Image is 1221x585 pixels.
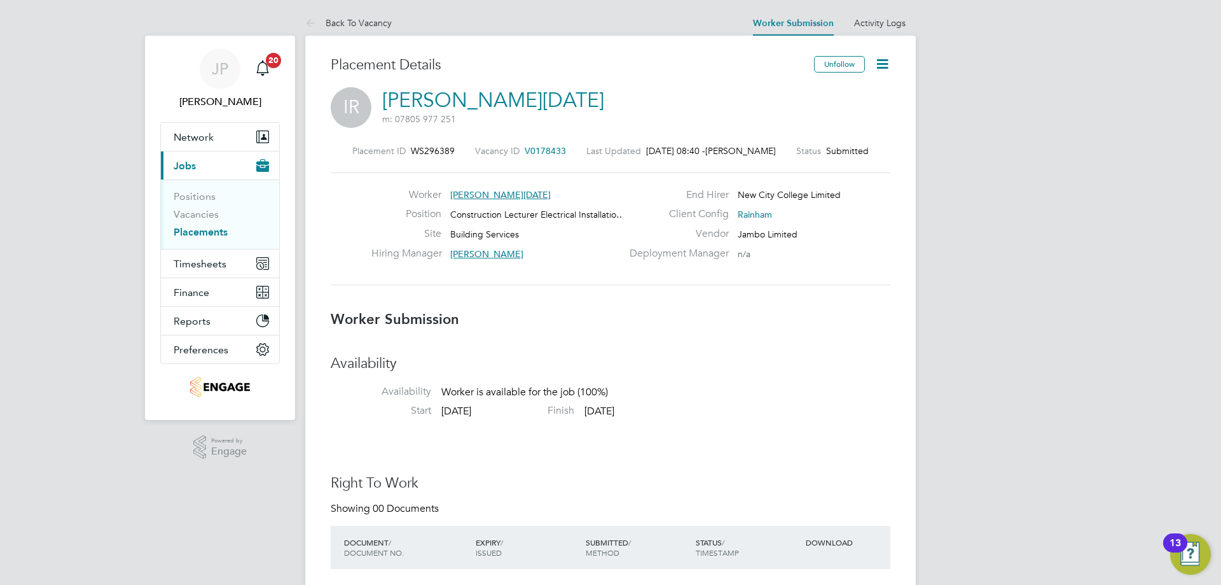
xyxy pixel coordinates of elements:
[161,152,279,180] button: Jobs
[331,502,441,516] div: Showing
[371,247,441,260] label: Hiring Manager
[705,145,776,157] span: [PERSON_NAME]
[331,355,890,373] h3: Availability
[622,247,729,260] label: Deployment Manager
[646,145,705,157] span: [DATE] 08:40 -
[174,315,210,327] span: Reports
[584,405,614,418] span: [DATE]
[450,209,625,220] span: Construction Lecturer Electrical Installatio…
[371,188,441,202] label: Worker
[441,405,471,418] span: [DATE]
[331,87,371,128] span: IR
[160,377,280,397] a: Go to home page
[622,188,729,202] label: End Hirer
[738,209,772,220] span: Rainham
[738,248,750,260] span: n/a
[753,18,834,29] a: Worker Submission
[696,547,739,558] span: TIMESTAMP
[803,531,890,554] div: DOWNLOAD
[450,248,523,260] span: [PERSON_NAME]
[450,189,551,201] span: [PERSON_NAME][DATE]
[161,278,279,306] button: Finance
[331,404,431,418] label: Start
[331,474,890,493] h3: Right To Work
[174,344,228,356] span: Preferences
[305,17,392,29] a: Back To Vacancy
[211,435,247,446] span: Powered by
[373,502,439,515] span: 00 Documents
[190,377,249,397] img: jambo-logo-retina.png
[211,446,247,457] span: Engage
[161,307,279,335] button: Reports
[174,131,214,143] span: Network
[174,190,216,202] a: Positions
[145,36,295,420] nav: Main navigation
[722,537,724,547] span: /
[473,531,583,564] div: EXPIRY
[411,145,455,157] span: WS296389
[738,189,841,201] span: New City College Limited
[193,435,247,460] a: Powered byEngage
[1170,534,1211,575] button: Open Resource Center, 13 new notifications
[352,145,406,157] label: Placement ID
[586,547,619,558] span: METHOD
[628,537,631,547] span: /
[341,531,473,564] div: DOCUMENT
[161,123,279,151] button: Network
[331,56,804,74] h3: Placement Details
[389,537,391,547] span: /
[382,113,456,125] span: m: 07805 977 251
[441,386,608,398] span: Worker is available for the job (100%)
[382,88,604,113] a: [PERSON_NAME][DATE]
[826,145,869,157] span: Submitted
[161,180,279,249] div: Jobs
[331,311,459,328] b: Worker Submission
[174,208,219,220] a: Vacancies
[500,537,503,547] span: /
[160,94,280,109] span: James Pedley
[583,531,693,564] div: SUBMITTED
[344,547,404,558] span: DOCUMENT NO.
[814,56,865,73] button: Unfollow
[250,48,275,89] a: 20
[212,60,228,77] span: JP
[586,145,641,157] label: Last Updated
[371,208,441,221] label: Position
[854,17,906,29] a: Activity Logs
[622,208,729,221] label: Client Config
[476,547,502,558] span: ISSUED
[174,258,226,270] span: Timesheets
[174,286,209,299] span: Finance
[450,229,519,240] span: Building Services
[174,226,228,238] a: Placements
[266,53,281,68] span: 20
[161,250,279,278] button: Timesheets
[525,145,566,157] span: V0178433
[738,229,797,240] span: Jambo Limited
[331,385,431,398] label: Availability
[474,404,574,418] label: Finish
[796,145,821,157] label: Status
[161,335,279,363] button: Preferences
[371,227,441,241] label: Site
[160,48,280,109] a: JP[PERSON_NAME]
[693,531,803,564] div: STATUS
[475,145,520,157] label: Vacancy ID
[622,227,729,241] label: Vendor
[174,160,196,172] span: Jobs
[1169,543,1181,560] div: 13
